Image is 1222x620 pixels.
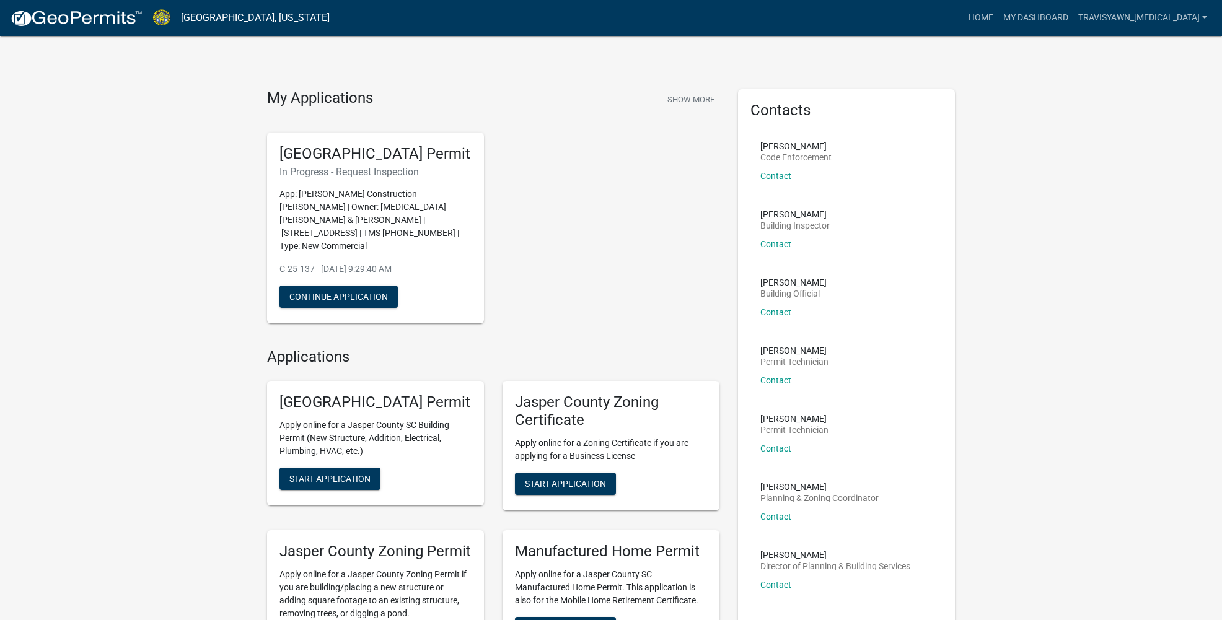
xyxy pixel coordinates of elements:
p: [PERSON_NAME] [760,482,879,491]
p: App: [PERSON_NAME] Construction - [PERSON_NAME] | Owner: [MEDICAL_DATA][PERSON_NAME] & [PERSON_NA... [279,188,472,253]
h5: Manufactured Home Permit [515,543,707,561]
p: [PERSON_NAME] [760,142,832,151]
h5: Jasper County Zoning Permit [279,543,472,561]
p: Apply online for a Zoning Certificate if you are applying for a Business License [515,437,707,463]
button: Continue Application [279,286,398,308]
h6: In Progress - Request Inspection [279,166,472,178]
p: Permit Technician [760,426,829,434]
p: Building Official [760,289,827,298]
p: [PERSON_NAME] [760,551,910,559]
a: My Dashboard [998,6,1073,30]
a: Contact [760,512,791,522]
h4: Applications [267,348,719,366]
h4: My Applications [267,89,373,108]
a: Home [964,6,998,30]
p: Apply online for a Jasper County SC Manufactured Home Permit. This application is also for the Mo... [515,568,707,607]
h5: Contacts [750,102,943,120]
p: Code Enforcement [760,153,832,162]
a: Contact [760,375,791,385]
h5: [GEOGRAPHIC_DATA] Permit [279,393,472,411]
a: Contact [760,239,791,249]
button: Start Application [515,473,616,495]
a: Contact [760,171,791,181]
a: Contact [760,443,791,453]
a: travisyawn_[MEDICAL_DATA] [1073,6,1212,30]
a: Contact [760,580,791,590]
p: Director of Planning & Building Services [760,562,910,570]
p: Apply online for a Jasper County SC Building Permit (New Structure, Addition, Electrical, Plumbin... [279,419,472,458]
p: [PERSON_NAME] [760,278,827,287]
button: Show More [662,89,719,110]
p: Building Inspector [760,221,830,230]
p: Permit Technician [760,357,829,366]
p: [PERSON_NAME] [760,346,829,355]
button: Start Application [279,468,380,490]
span: Start Application [525,478,606,488]
p: [PERSON_NAME] [760,414,829,423]
p: Planning & Zoning Coordinator [760,494,879,502]
h5: Jasper County Zoning Certificate [515,393,707,429]
p: C-25-137 - [DATE] 9:29:40 AM [279,263,472,276]
h5: [GEOGRAPHIC_DATA] Permit [279,145,472,163]
a: [GEOGRAPHIC_DATA], [US_STATE] [181,7,330,28]
a: Contact [760,307,791,317]
img: Jasper County, South Carolina [152,9,171,26]
p: [PERSON_NAME] [760,210,830,219]
p: Apply online for a Jasper County Zoning Permit if you are building/placing a new structure or add... [279,568,472,620]
span: Start Application [289,474,371,484]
